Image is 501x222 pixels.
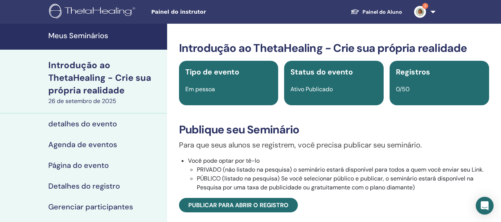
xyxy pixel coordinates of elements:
a: Introdução ao ThetaHealing - Crie sua própria realidade26 de setembro de 2025 [44,59,167,106]
font: Tipo de evento [185,67,239,77]
font: Página do evento [48,160,109,170]
font: Publique seu Seminário [179,122,299,137]
img: default.jpg [414,6,426,18]
a: Painel do Aluno [345,5,408,19]
font: PÚBLICO (listado na pesquisa) Se você selecionar público e publicar, o seminário estará disponíve... [197,175,474,191]
a: Publicar para abrir o registro [179,198,298,212]
font: 0/50 [396,85,410,93]
font: detalhes do evento [48,119,117,129]
font: 3 [424,3,426,8]
font: Agenda de eventos [48,140,117,149]
font: Status do evento [290,67,353,77]
font: 26 de setembro de 2025 [48,97,116,105]
img: graduation-cap-white.svg [351,9,360,15]
font: Gerenciar participantes [48,202,133,212]
font: Ativo Publicado [290,85,333,93]
img: logo.png [49,4,138,20]
font: Painel do Aluno [362,9,402,15]
font: Publicar para abrir o registro [188,201,289,209]
font: Registros [396,67,430,77]
font: Painel do instrutor [151,9,206,15]
font: Meus Seminários [48,31,108,40]
font: Para que seus alunos se registrem, você precisa publicar seu seminário. [179,140,422,150]
font: Em pessoa [185,85,215,93]
font: PRIVADO (não listado na pesquisa) o seminário estará disponível para todos a quem você enviar seu... [197,166,484,173]
font: Introdução ao ThetaHealing - Crie sua própria realidade [48,59,151,96]
font: Você pode optar por tê-lo [188,157,260,165]
div: Abra o Intercom Messenger [476,197,494,215]
font: Detalhes do registro [48,181,120,191]
font: Introdução ao ThetaHealing - Crie sua própria realidade [179,41,467,55]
